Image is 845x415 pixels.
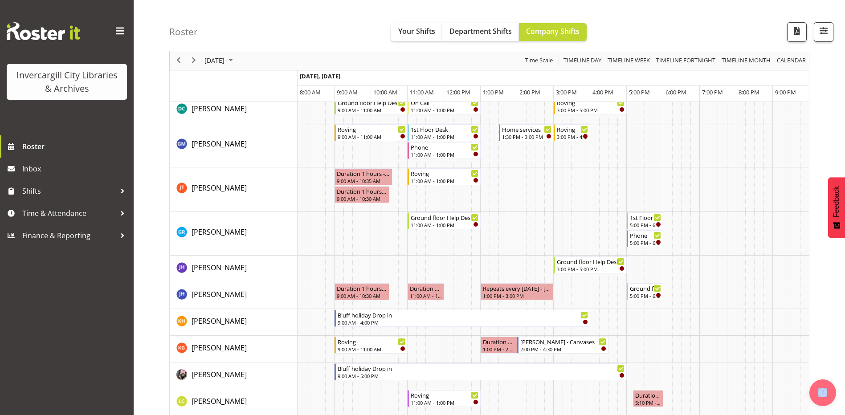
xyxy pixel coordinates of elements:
div: Glen Tomlinson"s event - Roving Begin From Wednesday, September 24, 2025 at 11:00:00 AM GMT+12:00... [408,168,481,185]
div: Roving [411,391,478,399]
span: 6:00 PM [665,88,686,96]
span: Time & Attendance [22,207,116,220]
div: Linda Cooper"s event - Duration 0 hours - Linda Cooper Begin From Wednesday, September 24, 2025 a... [633,390,663,407]
span: calendar [776,55,807,66]
div: Home services [502,125,551,134]
div: Keyu Chen"s event - Bluff holiday Drop in Begin From Wednesday, September 24, 2025 at 9:00:00 AM ... [335,363,627,380]
span: [PERSON_NAME] [192,396,247,406]
div: Roving [338,337,405,346]
div: 5:00 PM - 6:00 PM [630,239,661,246]
div: Duration 0 hours - [PERSON_NAME] [635,391,661,399]
div: Phone [411,142,478,151]
span: [PERSON_NAME] [192,289,247,299]
div: Linda Cooper"s event - Roving Begin From Wednesday, September 24, 2025 at 11:00:00 AM GMT+12:00 E... [408,390,481,407]
div: Katie Greene"s event - Arty Arvo - Canvases Begin From Wednesday, September 24, 2025 at 2:00:00 P... [517,337,608,354]
div: 9:00 AM - 11:00 AM [338,133,405,140]
div: 1:00 PM - 3:00 PM [483,292,551,299]
span: [PERSON_NAME] [192,316,247,326]
button: Fortnight [655,55,717,66]
div: Roving [338,125,405,134]
span: 1:00 PM [483,88,504,96]
span: Your Shifts [398,26,435,36]
span: 7:00 PM [702,88,723,96]
div: 5:00 PM - 6:00 PM [630,221,661,228]
h4: Roster [169,27,198,37]
div: Grace Roscoe-Squires"s event - Ground floor Help Desk Begin From Wednesday, September 24, 2025 at... [408,212,481,229]
span: 5:00 PM [629,88,650,96]
div: [PERSON_NAME] - Canvases [520,337,606,346]
div: Jillian Hunter"s event - Repeats every wednesday - Jillian Hunter Begin From Wednesday, September... [481,283,554,300]
span: 8:00 PM [739,88,759,96]
div: Donald Cunningham"s event - On Call Begin From Wednesday, September 24, 2025 at 11:00:00 AM GMT+1... [408,98,481,114]
span: 10:00 AM [373,88,397,96]
div: Duration 1 hours - [PERSON_NAME] [410,284,442,293]
button: Timeline Week [606,55,652,66]
div: Ground floor Help Desk [557,257,625,266]
div: Roving [557,98,625,107]
div: Gabriel McKay Smith"s event - Home services Begin From Wednesday, September 24, 2025 at 1:30:00 P... [499,124,554,141]
span: 2:00 PM [519,88,540,96]
div: Jillian Hunter"s event - Duration 1 hours - Jillian Hunter Begin From Wednesday, September 24, 20... [335,283,389,300]
span: Feedback [833,186,841,217]
div: Katie Greene"s event - Roving Begin From Wednesday, September 24, 2025 at 9:00:00 AM GMT+12:00 En... [335,337,408,354]
span: [PERSON_NAME] [192,227,247,237]
td: Grace Roscoe-Squires resource [170,212,298,256]
div: Roving [411,169,478,178]
div: 9:00 AM - 10:30 AM [337,292,387,299]
div: 9:00 AM - 11:00 AM [338,346,405,353]
span: Roster [22,140,129,153]
div: 1st Floor Desk [630,213,661,222]
td: Gabriel McKay Smith resource [170,123,298,167]
td: Jill Harpur resource [170,256,298,282]
div: Gabriel McKay Smith"s event - 1st Floor Desk Begin From Wednesday, September 24, 2025 at 11:00:00... [408,124,481,141]
span: 12:00 PM [446,88,470,96]
span: Company Shifts [526,26,580,36]
div: 11:00 AM - 1:00 PM [411,399,478,406]
div: 5:10 PM - 6:00 PM [635,399,661,406]
div: 9:00 AM - 11:00 AM [338,106,405,114]
div: 11:00 AM - 1:00 PM [411,151,478,158]
span: Finance & Reporting [22,229,116,242]
span: 8:00 AM [300,88,321,96]
button: Timeline Day [562,55,603,66]
div: Repeats every [DATE] - [PERSON_NAME] [483,284,551,293]
button: Company Shifts [519,23,587,41]
span: 4:00 PM [592,88,613,96]
button: Download a PDF of the roster for the current day [787,22,807,42]
span: 9:00 AM [337,88,358,96]
div: 2:00 PM - 4:30 PM [520,346,606,353]
button: Your Shifts [391,23,442,41]
div: Katie Greene"s event - Duration 1 hours - Katie Greene Begin From Wednesday, September 24, 2025 a... [481,337,517,354]
div: Bluff holiday Drop in [338,364,625,373]
div: 11:00 AM - 1:00 PM [411,221,478,228]
div: Ground floor Help Desk [411,213,478,222]
div: Jillian Hunter"s event - Ground floor Help Desk Begin From Wednesday, September 24, 2025 at 5:00:... [627,283,663,300]
div: Jill Harpur"s event - Ground floor Help Desk Begin From Wednesday, September 24, 2025 at 3:00:00 ... [554,256,627,273]
div: 9:00 AM - 4:00 PM [338,319,588,326]
span: [PERSON_NAME] [192,183,247,193]
div: Jillian Hunter"s event - Duration 1 hours - Jillian Hunter Begin From Wednesday, September 24, 20... [408,283,444,300]
td: Donald Cunningham resource [170,97,298,123]
span: 3:00 PM [556,88,577,96]
div: Ground floor Help Desk [630,284,661,293]
a: [PERSON_NAME] [192,103,247,114]
img: Rosterit website logo [7,22,80,40]
div: 9:00 AM - 10:35 AM [337,177,390,184]
a: [PERSON_NAME] [192,342,247,353]
div: Glen Tomlinson"s event - Duration 1 hours - Glen Tomlinson Begin From Wednesday, September 24, 20... [335,186,389,203]
button: Previous [173,55,185,66]
div: Duration 1 hours - [PERSON_NAME] [337,187,387,195]
div: Gabriel McKay Smith"s event - Phone Begin From Wednesday, September 24, 2025 at 11:00:00 AM GMT+1... [408,142,481,159]
span: 11:00 AM [410,88,434,96]
div: Roving [557,125,588,134]
span: Inbox [22,162,129,175]
div: Grace Roscoe-Squires"s event - Phone Begin From Wednesday, September 24, 2025 at 5:00:00 PM GMT+1... [627,230,663,247]
td: Glen Tomlinson resource [170,167,298,212]
div: previous period [171,51,186,70]
span: [PERSON_NAME] [192,343,247,353]
div: Duration 1 hours - [PERSON_NAME] [337,284,387,293]
span: [PERSON_NAME] [192,104,247,114]
div: Duration 1 hours - [PERSON_NAME] [483,337,515,346]
td: Keyu Chen resource [170,362,298,389]
div: 3:00 PM - 5:00 PM [557,265,625,273]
